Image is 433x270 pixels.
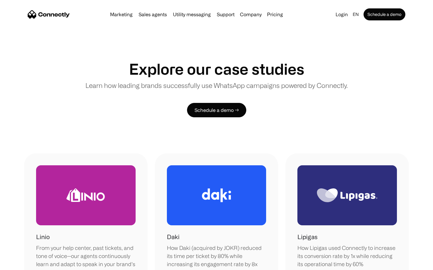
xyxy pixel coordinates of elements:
[265,12,285,17] a: Pricing
[167,232,180,241] h1: Daki
[353,10,359,19] div: en
[108,12,135,17] a: Marketing
[12,259,36,268] ul: Language list
[202,188,231,202] img: Daki Logo
[187,103,246,117] a: Schedule a demo →
[85,80,348,90] p: Learn how leading brands successfully use WhatsApp campaigns powered by Connectly.
[129,60,304,78] h1: Explore our case studies
[136,12,169,17] a: Sales agents
[333,10,350,19] a: Login
[170,12,213,17] a: Utility messaging
[297,232,318,241] h1: Lipigas
[6,259,36,268] aside: Language selected: English
[66,188,105,202] img: Linio Logo
[214,12,237,17] a: Support
[36,232,50,241] h1: Linio
[297,244,397,268] div: How Lipigas used Connectly to increase its conversion rate by 1x while reducing its operational t...
[364,8,405,20] a: Schedule a demo
[240,10,262,19] div: Company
